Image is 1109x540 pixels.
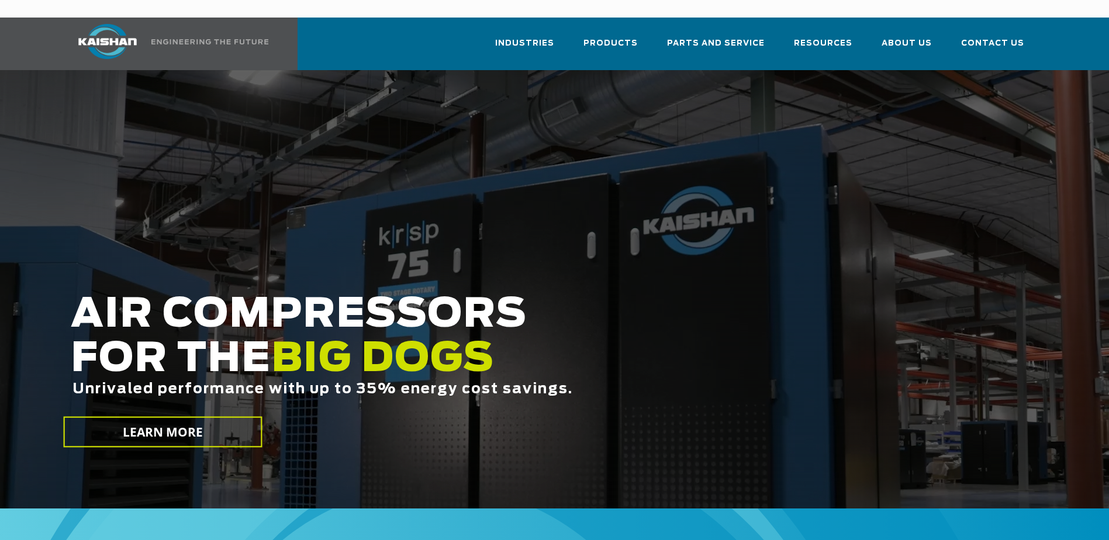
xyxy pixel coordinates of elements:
a: Contact Us [961,28,1024,68]
span: LEARN MORE [122,424,203,441]
img: kaishan logo [64,24,151,59]
span: Unrivaled performance with up to 35% energy cost savings. [72,382,573,396]
span: About Us [882,37,932,50]
img: Engineering the future [151,39,268,44]
span: BIG DOGS [271,340,495,379]
span: Products [583,37,638,50]
span: Resources [794,37,852,50]
span: Contact Us [961,37,1024,50]
a: Parts and Service [667,28,765,68]
span: Parts and Service [667,37,765,50]
a: About Us [882,28,932,68]
a: Industries [495,28,554,68]
a: Resources [794,28,852,68]
a: LEARN MORE [63,417,262,448]
span: Industries [495,37,554,50]
a: Kaishan USA [64,18,271,70]
a: Products [583,28,638,68]
h2: AIR COMPRESSORS FOR THE [71,293,875,434]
